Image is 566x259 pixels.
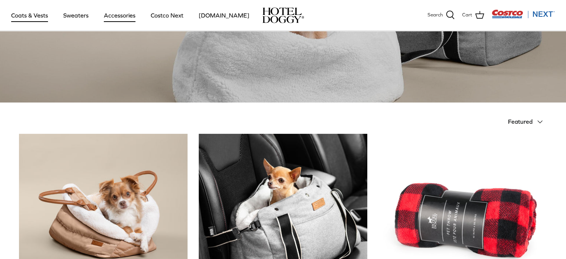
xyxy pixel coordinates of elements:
span: Cart [462,11,472,19]
a: Coats & Vests [4,3,55,28]
button: Featured [508,114,547,130]
a: Sweaters [57,3,95,28]
span: Featured [508,118,533,125]
a: Accessories [97,3,142,28]
img: Costco Next [492,9,555,19]
a: Visit Costco Next [492,14,555,20]
a: hoteldoggy.com hoteldoggycom [262,7,304,23]
a: Search [428,10,455,20]
img: hoteldoggycom [262,7,304,23]
a: Cart [462,10,484,20]
span: Search [428,11,443,19]
a: [DOMAIN_NAME] [192,3,256,28]
a: Costco Next [144,3,190,28]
